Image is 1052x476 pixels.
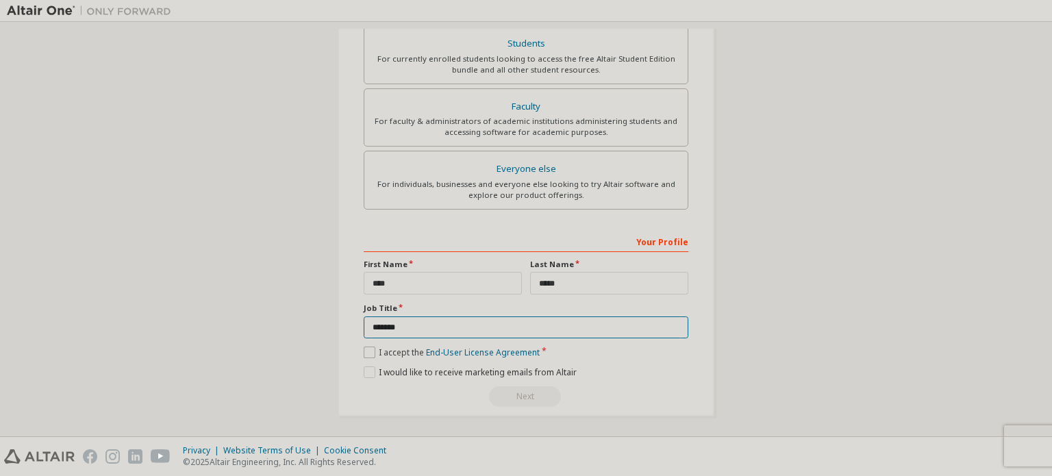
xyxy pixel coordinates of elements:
div: Everyone else [373,160,679,179]
img: facebook.svg [83,449,97,464]
div: Privacy [183,445,223,456]
div: Students [373,34,679,53]
div: For individuals, businesses and everyone else looking to try Altair software and explore our prod... [373,179,679,201]
img: instagram.svg [105,449,120,464]
img: Altair One [7,4,178,18]
div: For faculty & administrators of academic institutions administering students and accessing softwa... [373,116,679,138]
label: Job Title [364,303,688,314]
img: linkedin.svg [128,449,142,464]
label: First Name [364,259,522,270]
div: Website Terms of Use [223,445,324,456]
img: altair_logo.svg [4,449,75,464]
div: Cookie Consent [324,445,394,456]
p: © 2025 Altair Engineering, Inc. All Rights Reserved. [183,456,394,468]
img: youtube.svg [151,449,171,464]
div: Your Profile [364,230,688,252]
div: For currently enrolled students looking to access the free Altair Student Edition bundle and all ... [373,53,679,75]
div: Faculty [373,97,679,116]
label: Last Name [530,259,688,270]
label: I accept the [364,347,540,358]
div: Please wait while checking email ... [364,386,688,407]
label: I would like to receive marketing emails from Altair [364,366,577,378]
a: End-User License Agreement [426,347,540,358]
